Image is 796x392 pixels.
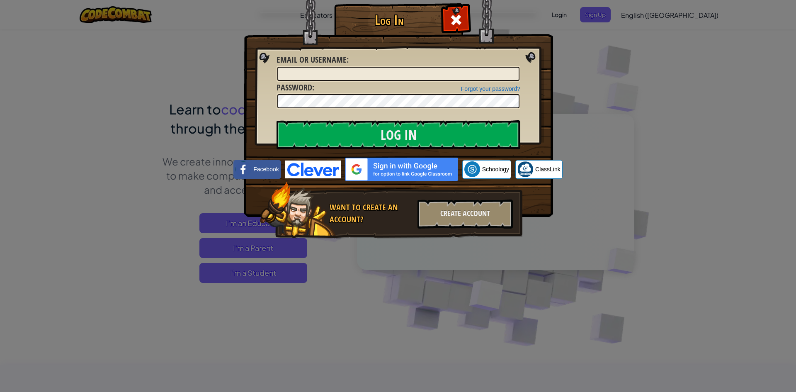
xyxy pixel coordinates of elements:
[253,165,279,173] span: Facebook
[235,161,251,177] img: facebook_small.png
[464,161,480,177] img: schoology.png
[277,120,520,149] input: Log In
[482,165,509,173] span: Schoology
[345,158,458,181] img: gplus_sso_button2.svg
[285,161,341,178] img: clever-logo-blue.png
[535,165,561,173] span: ClassLink
[517,161,533,177] img: classlink-logo-small.png
[277,82,314,94] label: :
[417,200,513,229] div: Create Account
[277,54,347,65] span: Email or Username
[461,85,520,92] a: Forgot your password?
[330,202,413,225] div: Want to create an account?
[277,82,312,93] span: Password
[277,54,349,66] label: :
[336,13,442,27] h1: Log In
